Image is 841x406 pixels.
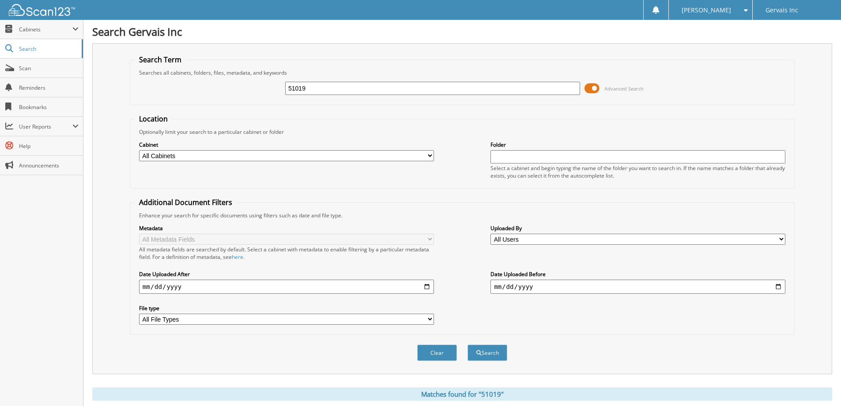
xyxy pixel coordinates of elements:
[139,304,434,312] label: File type
[490,164,785,179] div: Select a cabinet and begin typing the name of the folder you want to search in. If the name match...
[135,212,790,219] div: Enhance your search for specific documents using filters such as date and file type.
[19,103,79,111] span: Bookmarks
[135,69,790,76] div: Searches all cabinets, folders, files, metadata, and keywords
[139,280,434,294] input: start
[135,197,237,207] legend: Additional Document Filters
[682,8,731,13] span: [PERSON_NAME]
[232,253,243,261] a: here
[490,280,785,294] input: end
[490,141,785,148] label: Folder
[92,387,832,401] div: Matches found for "51019"
[139,246,434,261] div: All metadata fields are searched by default. Select a cabinet with metadata to enable filtering b...
[490,270,785,278] label: Date Uploaded Before
[19,26,72,33] span: Cabinets
[19,45,77,53] span: Search
[468,345,507,361] button: Search
[139,224,434,232] label: Metadata
[135,114,172,124] legend: Location
[9,4,75,16] img: scan123-logo-white.svg
[139,270,434,278] label: Date Uploaded After
[92,24,832,39] h1: Search Gervais Inc
[19,84,79,91] span: Reminders
[19,162,79,169] span: Announcements
[139,141,434,148] label: Cabinet
[19,142,79,150] span: Help
[604,85,644,92] span: Advanced Search
[19,123,72,130] span: User Reports
[417,345,457,361] button: Clear
[135,128,790,136] div: Optionally limit your search to a particular cabinet or folder
[135,55,186,65] legend: Search Term
[490,224,785,232] label: Uploaded By
[19,65,79,72] span: Scan
[766,8,798,13] span: Gervais Inc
